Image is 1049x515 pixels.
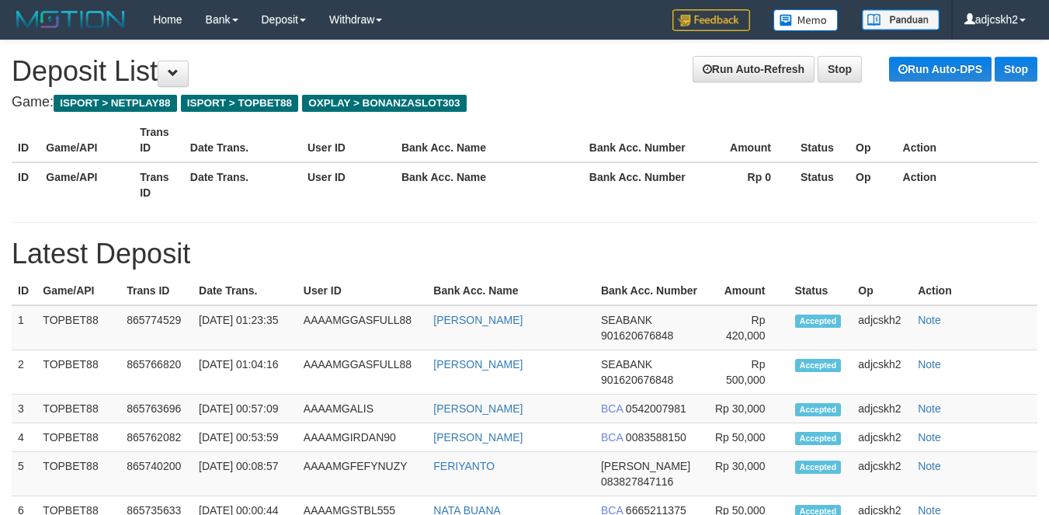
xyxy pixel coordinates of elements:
[704,395,788,423] td: Rp 30,000
[36,350,120,395] td: TOPBET88
[12,423,36,452] td: 4
[795,461,842,474] span: Accepted
[672,9,750,31] img: Feedback.jpg
[297,423,427,452] td: AAAAMGIRDAN90
[693,56,815,82] a: Run Auto-Refresh
[184,162,301,207] th: Date Trans.
[184,118,301,162] th: Date Trans.
[601,431,623,444] span: BCA
[918,358,941,371] a: Note
[12,452,36,496] td: 5
[626,431,686,444] span: 0083588150
[889,57,992,82] a: Run Auto-DPS
[583,118,700,162] th: Bank Acc. Number
[302,95,467,112] span: OXPLAY > BONANZASLOT303
[849,162,896,207] th: Op
[36,305,120,350] td: TOPBET88
[601,402,623,415] span: BCA
[433,460,495,472] a: FERIYANTO
[601,374,673,386] span: 901620676848
[704,305,788,350] td: Rp 420,000
[818,56,862,82] a: Stop
[36,395,120,423] td: TOPBET88
[120,452,193,496] td: 865740200
[433,314,523,326] a: [PERSON_NAME]
[773,9,839,31] img: Button%20Memo.svg
[626,402,686,415] span: 0542007981
[852,423,912,452] td: adjcskh2
[700,162,794,207] th: Rp 0
[120,305,193,350] td: 865774529
[12,8,130,31] img: MOTION_logo.png
[704,277,788,305] th: Amount
[120,395,193,423] td: 865763696
[700,118,794,162] th: Amount
[181,95,298,112] span: ISPORT > TOPBET88
[301,118,395,162] th: User ID
[852,452,912,496] td: adjcskh2
[849,118,896,162] th: Op
[433,358,523,371] a: [PERSON_NAME]
[12,162,40,207] th: ID
[297,350,427,395] td: AAAAMGGASFULL88
[36,423,120,452] td: TOPBET88
[12,56,1037,87] h1: Deposit List
[12,350,36,395] td: 2
[120,423,193,452] td: 865762082
[12,238,1037,270] h1: Latest Deposit
[918,460,941,472] a: Note
[918,402,941,415] a: Note
[601,358,652,371] span: SEABANK
[852,350,912,395] td: adjcskh2
[704,423,788,452] td: Rp 50,000
[36,277,120,305] th: Game/API
[897,118,1037,162] th: Action
[852,305,912,350] td: adjcskh2
[704,452,788,496] td: Rp 30,000
[297,277,427,305] th: User ID
[852,395,912,423] td: adjcskh2
[297,305,427,350] td: AAAAMGGASFULL88
[433,402,523,415] a: [PERSON_NAME]
[595,277,704,305] th: Bank Acc. Number
[40,162,134,207] th: Game/API
[36,452,120,496] td: TOPBET88
[193,305,297,350] td: [DATE] 01:23:35
[601,475,673,488] span: 083827847116
[995,57,1037,82] a: Stop
[54,95,177,112] span: ISPORT > NETPLAY88
[193,423,297,452] td: [DATE] 00:53:59
[12,95,1037,110] h4: Game:
[193,350,297,395] td: [DATE] 01:04:16
[704,350,788,395] td: Rp 500,000
[601,329,673,342] span: 901620676848
[12,305,36,350] td: 1
[40,118,134,162] th: Game/API
[193,395,297,423] td: [DATE] 00:57:09
[193,452,297,496] td: [DATE] 00:08:57
[301,162,395,207] th: User ID
[134,162,184,207] th: Trans ID
[12,118,40,162] th: ID
[601,460,690,472] span: [PERSON_NAME]
[918,431,941,444] a: Note
[862,9,940,30] img: panduan.png
[395,118,583,162] th: Bank Acc. Name
[297,395,427,423] td: AAAAMGALIS
[795,315,842,328] span: Accepted
[795,359,842,372] span: Accepted
[193,277,297,305] th: Date Trans.
[12,395,36,423] td: 3
[852,277,912,305] th: Op
[395,162,583,207] th: Bank Acc. Name
[897,162,1037,207] th: Action
[120,277,193,305] th: Trans ID
[433,431,523,444] a: [PERSON_NAME]
[297,452,427,496] td: AAAAMGFEFYNUZY
[912,277,1037,305] th: Action
[795,432,842,445] span: Accepted
[794,118,849,162] th: Status
[918,314,941,326] a: Note
[601,314,652,326] span: SEABANK
[795,403,842,416] span: Accepted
